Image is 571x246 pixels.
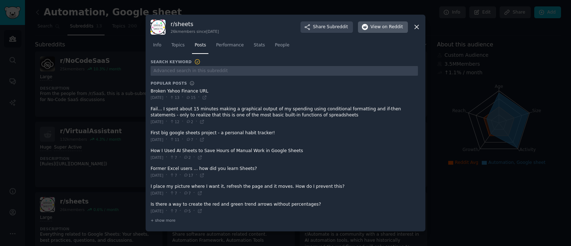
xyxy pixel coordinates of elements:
[193,154,195,161] span: ·
[171,20,219,28] h3: r/ sheets
[182,119,183,125] span: ·
[186,119,193,124] span: 2
[193,190,195,196] span: ·
[151,155,163,160] span: [DATE]
[169,40,187,54] a: Topics
[166,172,167,179] span: ·
[183,209,191,214] span: 5
[182,94,183,101] span: ·
[151,173,163,178] span: [DATE]
[213,40,246,54] a: Performance
[166,208,167,214] span: ·
[382,24,403,30] span: on Reddit
[216,42,244,49] span: Performance
[192,40,208,54] a: Posts
[186,137,193,142] span: 7
[151,95,163,100] span: [DATE]
[151,40,164,54] a: Info
[180,190,181,196] span: ·
[151,209,163,214] span: [DATE]
[182,136,183,143] span: ·
[180,208,181,214] span: ·
[198,94,199,101] span: ·
[170,173,177,178] span: 7
[153,42,161,49] span: Info
[272,40,292,54] a: People
[196,172,197,179] span: ·
[313,24,348,30] span: Share
[151,20,166,35] img: sheets
[171,42,185,49] span: Topics
[183,155,191,160] span: 2
[180,172,181,179] span: ·
[171,29,219,34] div: 26k members since [DATE]
[166,119,167,125] span: ·
[166,154,167,161] span: ·
[193,208,195,214] span: ·
[183,191,191,196] span: 7
[370,24,403,30] span: View
[151,66,418,76] input: Advanced search in this subreddit
[170,137,179,142] span: 11
[166,136,167,143] span: ·
[251,40,267,54] a: Stats
[151,81,187,86] h3: Popular Posts
[254,42,265,49] span: Stats
[196,136,197,143] span: ·
[327,24,348,30] span: Subreddit
[166,190,167,196] span: ·
[151,218,176,223] span: + show more
[186,95,196,100] span: 15
[196,119,197,125] span: ·
[166,94,167,101] span: ·
[151,191,163,196] span: [DATE]
[194,42,206,49] span: Posts
[170,95,179,100] span: 13
[180,154,181,161] span: ·
[151,59,201,65] h3: Search Keyword
[170,155,177,160] span: 7
[170,119,179,124] span: 12
[183,173,193,178] span: 17
[170,191,177,196] span: 7
[300,21,353,33] button: ShareSubreddit
[358,21,408,33] button: Viewon Reddit
[151,137,163,142] span: [DATE]
[151,119,163,124] span: [DATE]
[170,209,177,214] span: 7
[275,42,289,49] span: People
